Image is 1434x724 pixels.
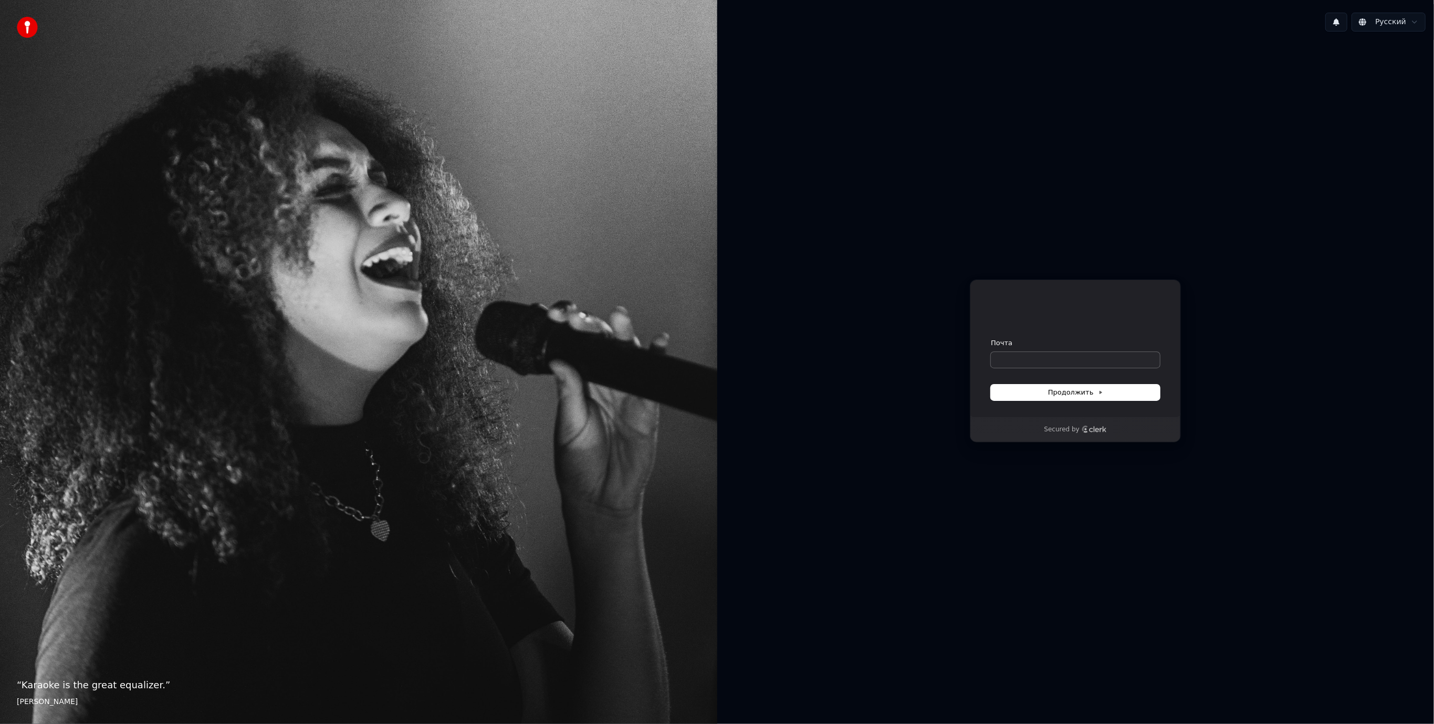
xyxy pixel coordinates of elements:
[991,385,1160,400] button: Продолжить
[17,697,700,707] footer: [PERSON_NAME]
[1044,426,1080,434] p: Secured by
[991,338,1012,348] label: Почта
[17,17,38,38] img: youka
[1082,426,1107,433] a: Clerk logo
[1048,388,1103,397] span: Продолжить
[17,678,700,692] p: “ Karaoke is the great equalizer. ”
